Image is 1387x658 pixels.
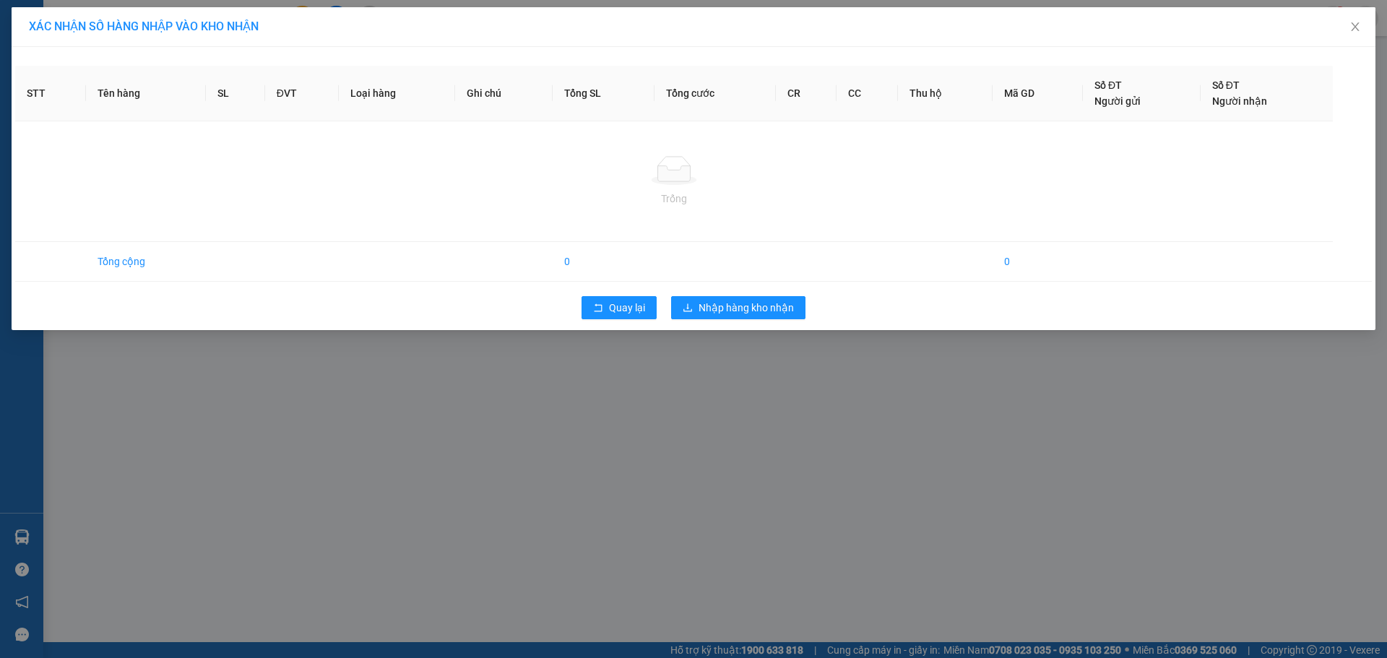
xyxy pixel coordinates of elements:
[671,296,805,319] button: downloadNhập hàng kho nhận
[1212,95,1267,107] span: Người nhận
[135,53,604,72] li: Hotline: 1900 8153
[455,66,553,121] th: Ghi chú
[1335,7,1375,48] button: Close
[206,66,264,121] th: SL
[898,66,992,121] th: Thu hộ
[29,20,259,33] span: XÁC NHẬN SỐ HÀNG NHẬP VÀO KHO NHẬN
[553,242,654,282] td: 0
[1212,79,1240,91] span: Số ĐT
[654,66,776,121] th: Tổng cước
[993,66,1083,121] th: Mã GD
[609,300,645,316] span: Quay lại
[15,66,86,121] th: STT
[1094,79,1122,91] span: Số ĐT
[837,66,898,121] th: CC
[1094,95,1141,107] span: Người gửi
[339,66,455,121] th: Loại hàng
[1349,21,1361,33] span: close
[135,35,604,53] li: [STREET_ADDRESS][PERSON_NAME]. [GEOGRAPHIC_DATA], Tỉnh [GEOGRAPHIC_DATA]
[553,66,654,121] th: Tổng SL
[18,18,90,90] img: logo.jpg
[582,296,657,319] button: rollbackQuay lại
[593,303,603,314] span: rollback
[699,300,794,316] span: Nhập hàng kho nhận
[86,66,206,121] th: Tên hàng
[18,105,162,129] b: GỬI : PV Gò Dầu
[265,66,339,121] th: ĐVT
[776,66,837,121] th: CR
[993,242,1083,282] td: 0
[86,242,206,282] td: Tổng cộng
[27,191,1321,207] div: Trống
[683,303,693,314] span: download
